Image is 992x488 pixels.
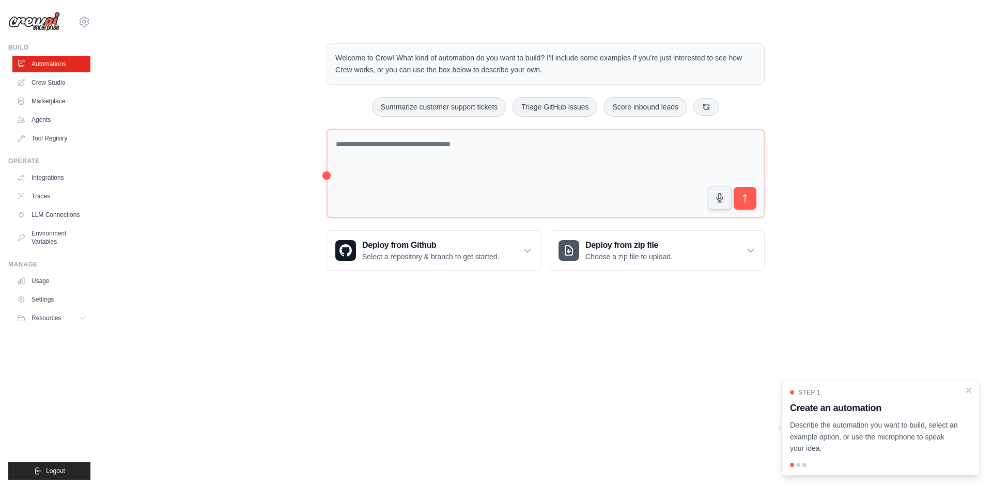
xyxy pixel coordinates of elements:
span: Logout [46,467,65,475]
a: Tool Registry [12,130,90,147]
img: Logo [8,12,60,32]
button: Score inbound leads [603,97,687,117]
a: Traces [12,188,90,204]
a: Settings [12,291,90,308]
span: Step 1 [798,388,820,397]
div: Operate [8,157,90,165]
a: Usage [12,273,90,289]
a: Marketplace [12,93,90,109]
div: Build [8,43,90,52]
button: Triage GitHub issues [513,97,597,117]
span: Resources [32,314,61,322]
a: Agents [12,112,90,128]
h3: Deploy from Github [362,239,499,251]
a: Integrations [12,169,90,186]
h3: Deploy from zip file [585,239,673,251]
button: Close walkthrough [965,386,973,395]
button: Summarize customer support tickets [372,97,506,117]
p: Describe the automation you want to build, select an example option, or use the microphone to spe... [790,419,958,454]
button: Logout [8,462,90,480]
p: Welcome to Crew! What kind of automation do you want to build? I'll include some examples if you'... [335,52,756,76]
a: Crew Studio [12,74,90,91]
p: Choose a zip file to upload. [585,251,673,262]
a: Automations [12,56,90,72]
button: Resources [12,310,90,326]
a: LLM Connections [12,207,90,223]
h3: Create an automation [790,401,958,415]
p: Select a repository & branch to get started. [362,251,499,262]
a: Environment Variables [12,225,90,250]
div: Manage [8,260,90,269]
